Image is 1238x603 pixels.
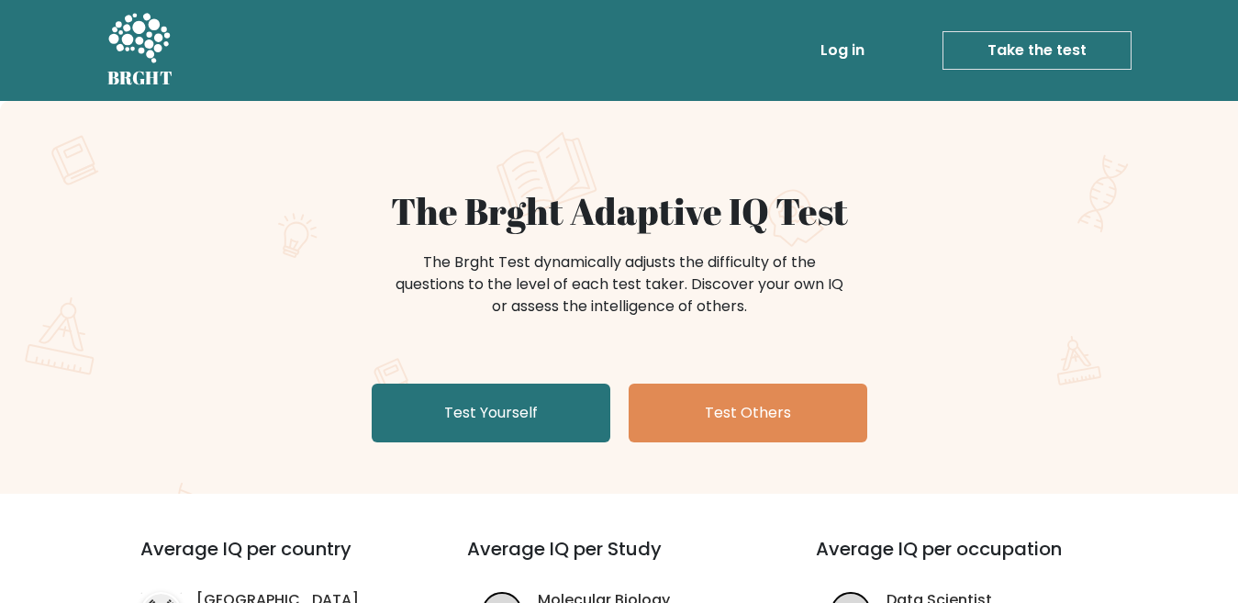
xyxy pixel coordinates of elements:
[816,538,1121,582] h3: Average IQ per occupation
[942,31,1132,70] a: Take the test
[390,251,849,318] div: The Brght Test dynamically adjusts the difficulty of the questions to the level of each test take...
[107,67,173,89] h5: BRGHT
[629,384,867,442] a: Test Others
[107,7,173,94] a: BRGHT
[172,189,1067,233] h1: The Brght Adaptive IQ Test
[813,32,872,69] a: Log in
[372,384,610,442] a: Test Yourself
[140,538,401,582] h3: Average IQ per country
[467,538,772,582] h3: Average IQ per Study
